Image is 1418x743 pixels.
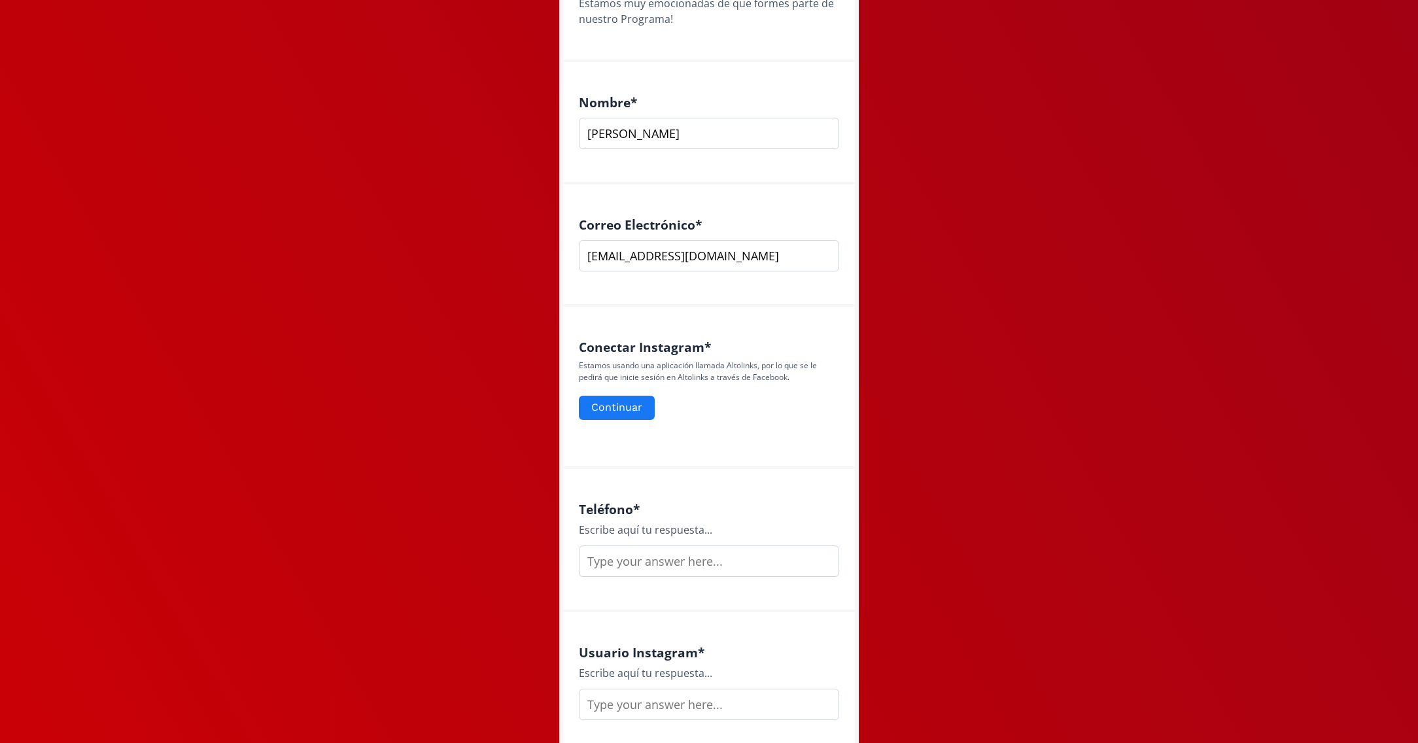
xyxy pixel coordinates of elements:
[579,689,839,720] input: Type your answer here...
[579,360,839,383] p: Estamos usando una aplicación llamada Altolinks, por lo que se le pedirá que inicie sesión en Alt...
[579,217,839,232] h4: Correo Electrónico *
[579,95,839,110] h4: Nombre *
[579,522,839,538] div: Escribe aquí tu respuesta...
[579,645,839,660] h4: Usuario Instagram *
[579,396,655,420] button: Continuar
[579,339,839,354] h4: Conectar Instagram *
[579,545,839,577] input: Type your answer here...
[579,665,839,681] div: Escribe aquí tu respuesta...
[579,502,839,517] h4: Teléfono *
[579,240,839,271] input: nombre@ejemplo.com
[579,118,839,149] input: Escribe aquí tu respuesta...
